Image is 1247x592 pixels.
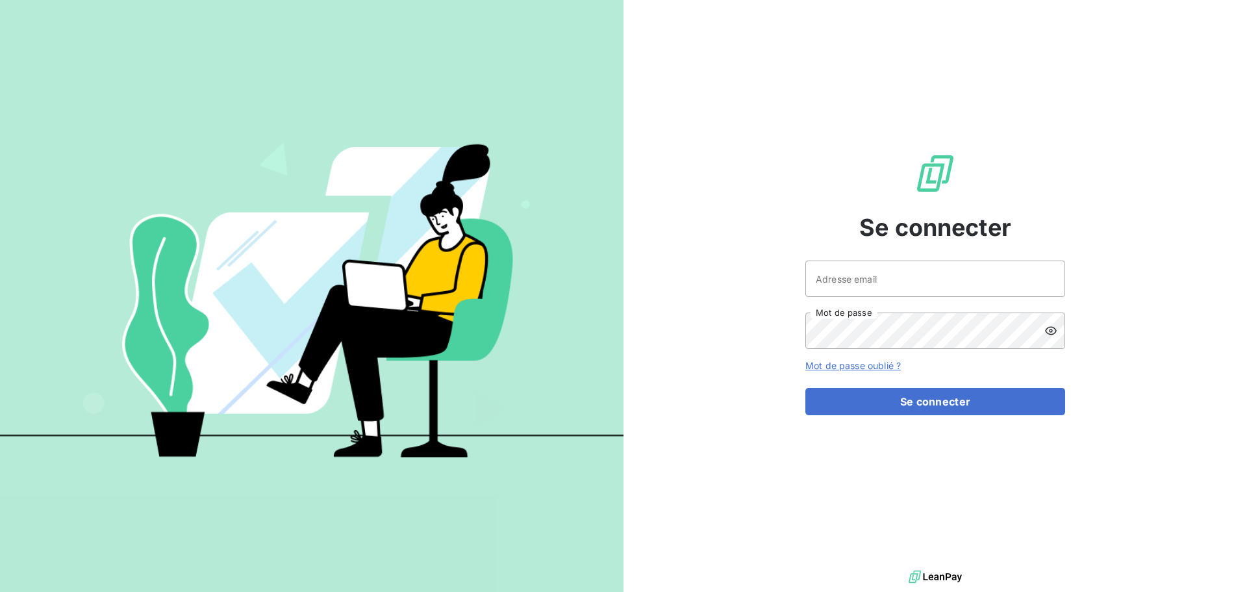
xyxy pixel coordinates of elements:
a: Mot de passe oublié ? [805,360,901,371]
span: Se connecter [859,210,1011,245]
input: placeholder [805,261,1065,297]
button: Se connecter [805,388,1065,415]
img: logo [909,567,962,587]
img: Logo LeanPay [914,153,956,194]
